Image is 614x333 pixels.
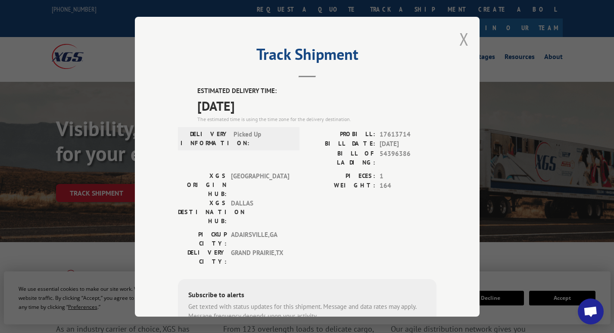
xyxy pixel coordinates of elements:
h2: Track Shipment [178,48,436,65]
label: XGS DESTINATION HUB: [178,198,227,225]
label: WEIGHT: [307,181,375,191]
label: XGS ORIGIN HUB: [178,171,227,198]
div: The estimated time is using the time zone for the delivery destination. [197,115,436,123]
span: [DATE] [197,96,436,115]
label: DELIVERY INFORMATION: [181,129,229,147]
div: Open chat [578,299,604,324]
span: [DATE] [380,139,436,149]
span: DALLAS [231,198,289,225]
div: Subscribe to alerts [188,289,426,302]
label: BILL DATE: [307,139,375,149]
label: PIECES: [307,171,375,181]
span: 164 [380,181,436,191]
label: PICKUP CITY: [178,230,227,248]
span: [GEOGRAPHIC_DATA] [231,171,289,198]
label: PROBILL: [307,129,375,139]
label: DELIVERY CITY: [178,248,227,266]
span: 1 [380,171,436,181]
div: Get texted with status updates for this shipment. Message and data rates may apply. Message frequ... [188,302,426,321]
label: ESTIMATED DELIVERY TIME: [197,86,436,96]
span: 54396386 [380,149,436,167]
label: BILL OF LADING: [307,149,375,167]
span: GRAND PRAIRIE , TX [231,248,289,266]
span: 17613714 [380,129,436,139]
span: ADAIRSVILLE , GA [231,230,289,248]
span: Picked Up [234,129,292,147]
button: Close modal [459,28,469,50]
